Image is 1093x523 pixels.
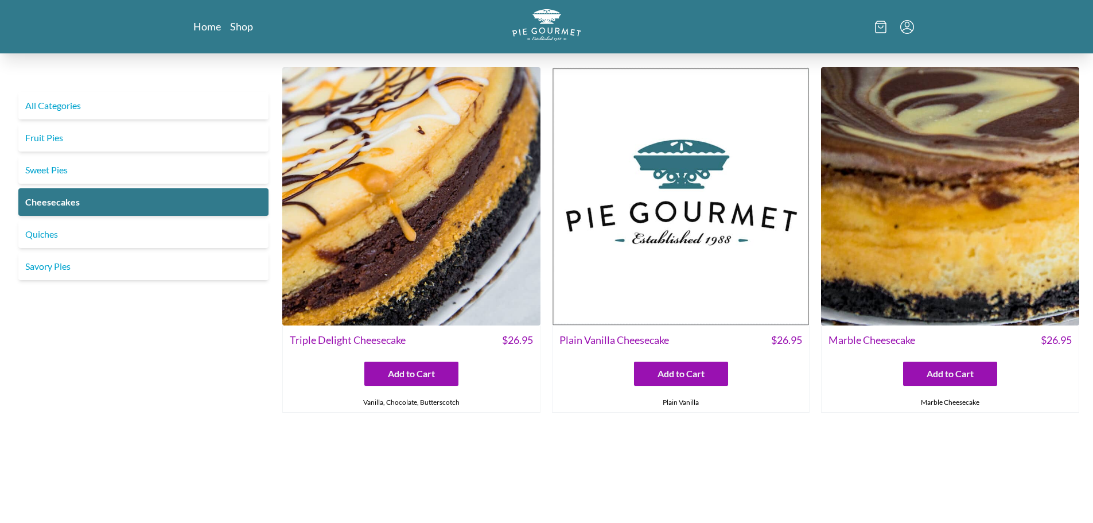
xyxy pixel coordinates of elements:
[18,124,269,152] a: Fruit Pies
[512,9,581,41] img: logo
[18,92,269,119] a: All Categories
[290,332,406,348] span: Triple Delight Cheesecake
[828,332,915,348] span: Marble Cheesecake
[634,362,728,386] button: Add to Cart
[502,332,533,348] span: $ 26.95
[822,393,1079,412] div: Marble Cheesecake
[282,67,540,326] img: Triple Delight Cheesecake
[18,253,269,280] a: Savory Pies
[552,67,810,326] img: Plain Vanilla Cheesecake
[658,367,705,381] span: Add to Cart
[900,20,914,34] button: Menu
[821,67,1079,326] img: Marble Cheesecake
[193,20,221,33] a: Home
[388,367,435,381] span: Add to Cart
[283,393,540,412] div: Vanilla, Chocolate, Butterscotch
[1041,332,1072,348] span: $ 26.95
[771,332,802,348] span: $ 26.95
[18,220,269,248] a: Quiches
[903,362,997,386] button: Add to Cart
[927,367,974,381] span: Add to Cart
[364,362,458,386] button: Add to Cart
[512,9,581,44] a: Logo
[230,20,253,33] a: Shop
[18,156,269,184] a: Sweet Pies
[553,393,810,412] div: Plain Vanilla
[559,332,669,348] span: Plain Vanilla Cheesecake
[18,188,269,216] a: Cheesecakes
